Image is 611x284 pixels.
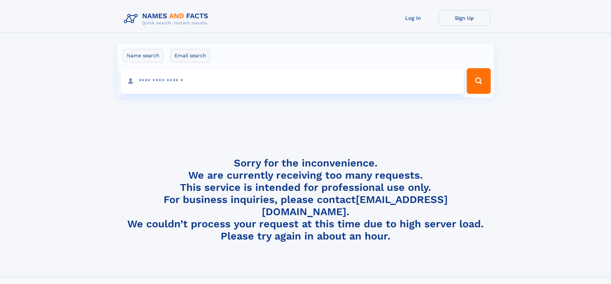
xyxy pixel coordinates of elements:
[387,10,439,26] a: Log In
[467,68,490,94] button: Search Button
[123,49,164,62] label: Name search
[439,10,490,26] a: Sign Up
[121,68,464,94] input: search input
[121,157,490,242] h4: Sorry for the inconvenience. We are currently receiving too many requests. This service is intend...
[121,10,214,28] img: Logo Names and Facts
[170,49,210,62] label: Email search
[262,193,448,218] a: [EMAIL_ADDRESS][DOMAIN_NAME]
